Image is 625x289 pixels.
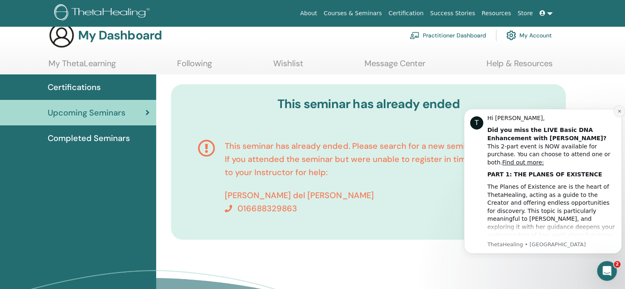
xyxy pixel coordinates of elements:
[597,261,617,281] iframe: Intercom live chat
[27,139,155,147] p: Message from ThetaHealing, sent Ahora
[297,6,320,21] a: About
[54,4,152,23] img: logo.png
[506,28,516,42] img: cog.svg
[427,6,478,21] a: Success Stories
[48,132,130,144] span: Completed Seminars
[478,6,514,21] a: Resources
[410,32,420,39] img: chalkboard-teacher.svg
[614,261,620,268] span: 2
[48,22,75,49] img: generic-user-icon.jpg
[321,6,385,21] a: Courses & Seminars
[385,6,427,21] a: Certification
[48,81,101,93] span: Certifications
[225,139,539,153] p: This seminar has already ended. Please search for a new seminar date to attend.
[225,153,539,179] p: If you attended the seminar but were unable to register in time please reach out to your Instruct...
[364,58,425,74] a: Message Center
[487,58,553,74] a: Help & Resources
[48,106,125,119] span: Upcoming Seminars
[461,102,625,259] iframe: Intercom notifications mensaje
[410,26,486,44] a: Practitioner Dashboard
[238,203,297,214] span: 016688329863
[183,97,554,111] h3: This seminar has already ended
[153,5,164,15] button: Dismiss notification
[27,81,155,162] div: The Planes of Existence are is the heart of ThetaHealing, acting as a guide to the Creator and of...
[177,58,212,74] a: Following
[273,58,303,74] a: Wishlist
[506,26,552,44] a: My Account
[78,28,162,43] h3: My Dashboard
[225,189,539,202] p: [PERSON_NAME] del [PERSON_NAME]
[48,58,116,74] a: My ThetaLearning
[514,6,536,21] a: Store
